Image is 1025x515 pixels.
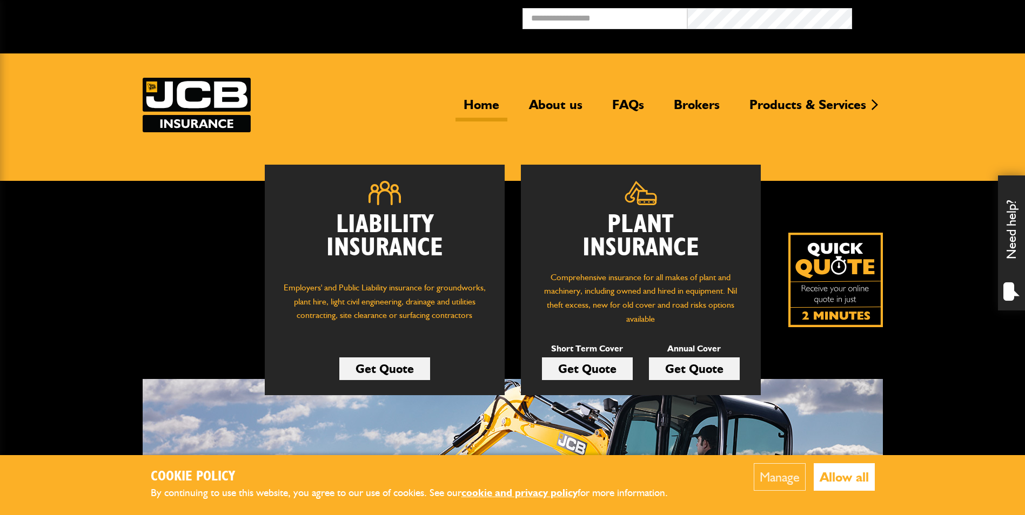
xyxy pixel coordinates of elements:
a: Brokers [666,97,728,121]
a: JCB Insurance Services [143,78,251,132]
img: Quick Quote [788,233,883,327]
a: Products & Services [741,97,874,121]
a: Home [455,97,507,121]
button: Manage [754,463,806,491]
a: FAQs [604,97,652,121]
a: Get Quote [339,357,430,380]
p: Employers' and Public Liability insurance for groundworks, plant hire, light civil engineering, d... [281,281,488,333]
a: cookie and privacy policy [461,486,578,499]
button: Allow all [814,463,875,491]
p: Comprehensive insurance for all makes of plant and machinery, including owned and hired in equipm... [537,270,745,326]
p: Annual Cover [649,342,740,356]
p: By continuing to use this website, you agree to our use of cookies. See our for more information. [151,485,686,502]
img: JCB Insurance Services logo [143,78,251,132]
a: Get your insurance quote isn just 2-minutes [788,233,883,327]
h2: Cookie Policy [151,469,686,485]
p: Short Term Cover [542,342,633,356]
h2: Plant Insurance [537,213,745,260]
a: Get Quote [542,357,633,380]
div: Need help? [998,175,1025,310]
button: Broker Login [852,8,1017,25]
a: About us [521,97,591,121]
a: Get Quote [649,357,740,380]
h2: Liability Insurance [281,213,488,270]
